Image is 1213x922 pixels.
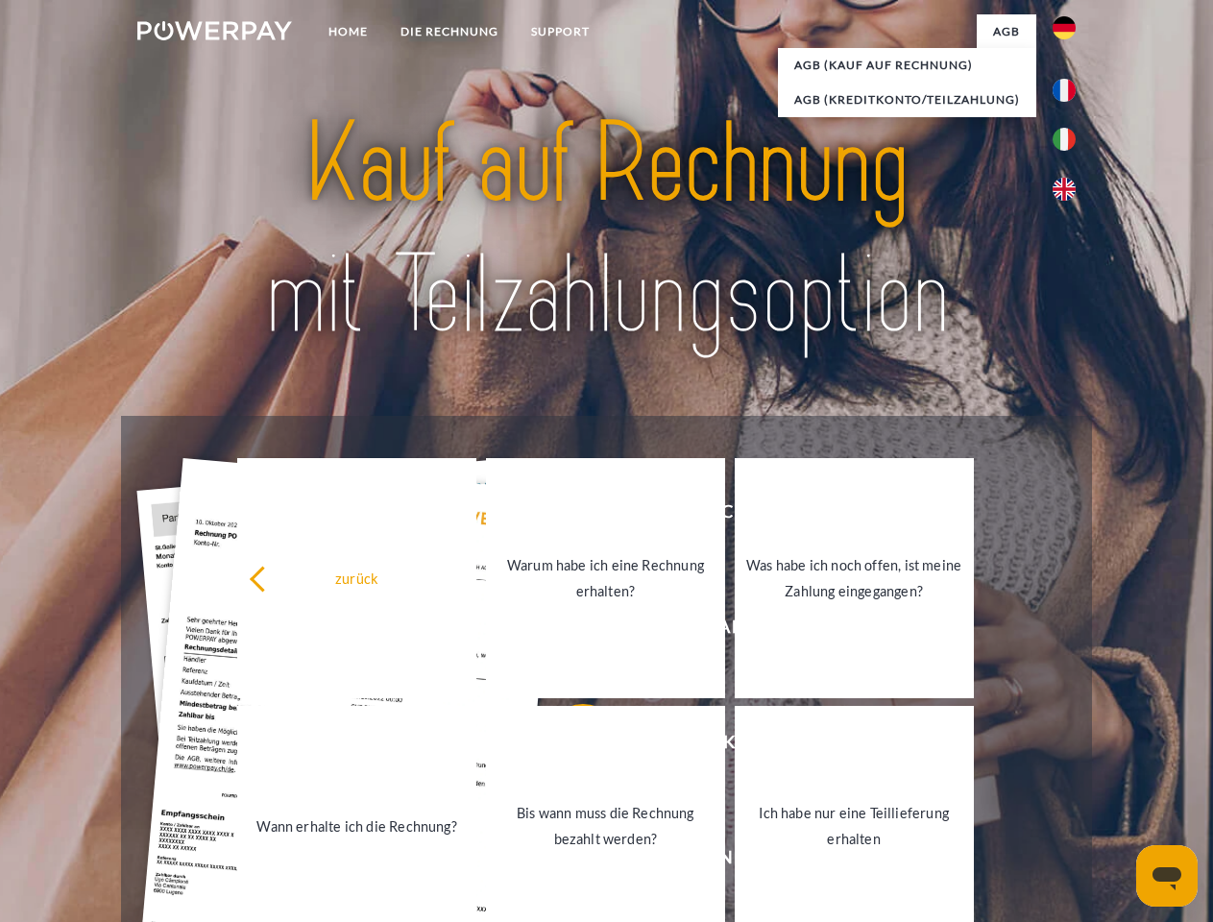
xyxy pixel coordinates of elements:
div: zurück [249,565,465,591]
img: de [1053,16,1076,39]
a: AGB (Kreditkonto/Teilzahlung) [778,83,1036,117]
div: Warum habe ich eine Rechnung erhalten? [497,552,714,604]
div: Bis wann muss die Rechnung bezahlt werden? [497,800,714,852]
img: fr [1053,79,1076,102]
a: agb [977,14,1036,49]
div: Wann erhalte ich die Rechnung? [249,813,465,838]
a: Home [312,14,384,49]
a: AGB (Kauf auf Rechnung) [778,48,1036,83]
a: Was habe ich noch offen, ist meine Zahlung eingegangen? [735,458,974,698]
a: DIE RECHNUNG [384,14,515,49]
img: logo-powerpay-white.svg [137,21,292,40]
div: Was habe ich noch offen, ist meine Zahlung eingegangen? [746,552,962,604]
a: SUPPORT [515,14,606,49]
img: title-powerpay_de.svg [183,92,1030,368]
img: it [1053,128,1076,151]
iframe: Schaltfläche zum Öffnen des Messaging-Fensters [1136,845,1198,907]
img: en [1053,178,1076,201]
div: Ich habe nur eine Teillieferung erhalten [746,800,962,852]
